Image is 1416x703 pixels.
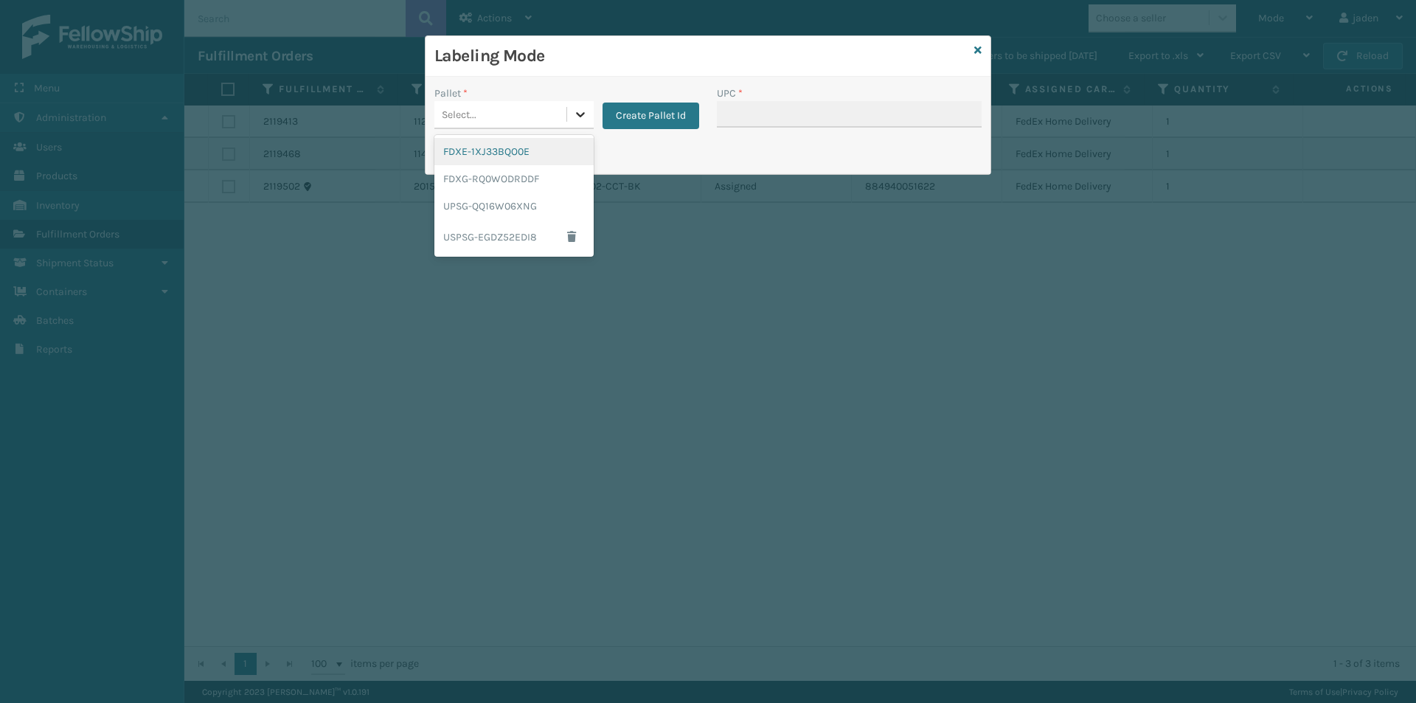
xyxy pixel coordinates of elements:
[603,103,699,129] button: Create Pallet Id
[434,45,968,67] h3: Labeling Mode
[434,165,594,193] div: FDXG-RQ0WODRDDF
[717,86,743,101] label: UPC
[434,138,594,165] div: FDXE-1XJ33BQO0E
[434,86,468,101] label: Pallet
[442,107,476,122] div: Select...
[434,193,594,220] div: UPSG-QQ16W06XNG
[434,220,594,254] div: USPSG-EGDZ52EDI8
